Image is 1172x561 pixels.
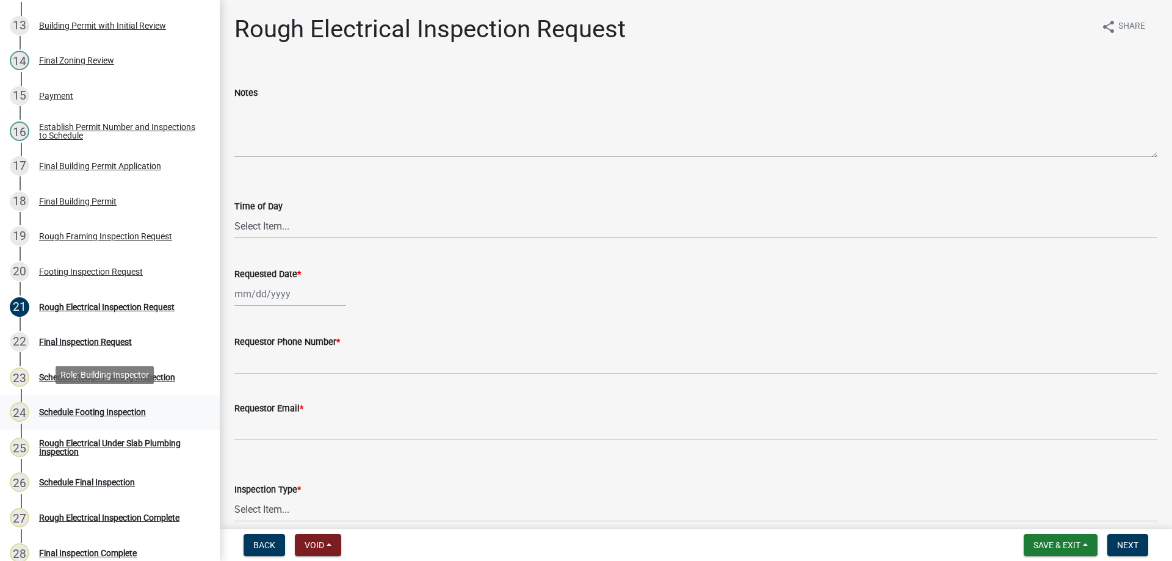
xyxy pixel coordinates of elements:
div: Payment [39,92,73,100]
div: 23 [10,367,29,387]
i: share [1101,20,1116,34]
div: Final Zoning Review [39,56,114,65]
span: Share [1118,20,1145,34]
label: Requestor Phone Number [234,338,340,347]
div: Rough Electrical Under Slab Plumbing Inspection [39,439,200,456]
div: Final Building Permit [39,197,117,206]
label: Requestor Email [234,405,303,413]
div: 19 [10,226,29,246]
div: Schedule Footing Inspection [39,408,146,416]
button: Void [295,534,341,556]
div: Rough Electrical Inspection Request [39,303,175,311]
div: Schedule Final Inspection [39,478,135,487]
div: 14 [10,51,29,70]
div: 17 [10,156,29,176]
div: 22 [10,332,29,352]
button: Next [1107,534,1148,556]
label: Requested Date [234,270,301,279]
h1: Rough Electrical Inspection Request [234,15,626,44]
div: 27 [10,508,29,527]
div: 21 [10,297,29,317]
div: Rough Framing Inspection Request [39,232,172,241]
button: Save & Exit [1024,534,1098,556]
span: Back [253,540,275,550]
div: 16 [10,121,29,141]
span: Save & Exit [1033,540,1080,550]
div: 13 [10,16,29,35]
div: Role: Building Inspector [56,366,154,384]
div: Rough Electrical Inspection Complete [39,513,179,522]
button: shareShare [1091,15,1155,38]
div: Final Building Permit Application [39,162,161,170]
div: 25 [10,438,29,457]
input: mm/dd/yyyy [234,281,346,306]
div: Building Permit with Initial Review [39,21,166,30]
div: Final Inspection Complete [39,549,137,557]
span: Next [1117,540,1138,550]
button: Back [244,534,285,556]
div: 18 [10,192,29,211]
div: Final Inspection Request [39,338,132,346]
div: 24 [10,402,29,422]
div: 26 [10,472,29,492]
label: Notes [234,89,258,98]
span: Void [305,540,324,550]
div: Establish Permit Number and Inspections to Schedule [39,123,200,140]
div: Footing Inspection Request [39,267,143,276]
div: Schedule Rough Framing Inspection [39,373,175,382]
label: Inspection Type [234,486,301,494]
div: 20 [10,262,29,281]
label: Time of Day [234,203,283,211]
div: 15 [10,86,29,106]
